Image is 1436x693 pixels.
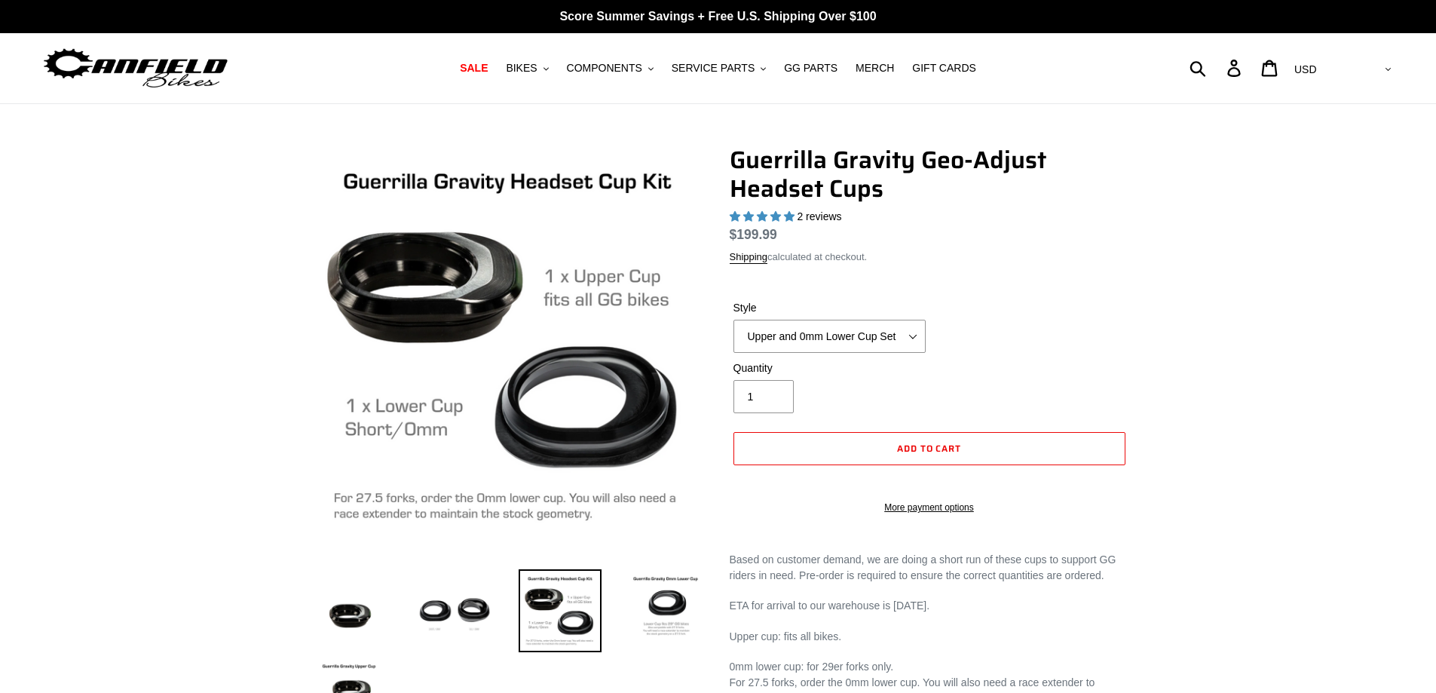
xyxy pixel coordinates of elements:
[730,210,798,222] span: 5.00 stars
[848,58,902,78] a: MERCH
[506,62,537,75] span: BIKES
[730,598,1129,614] p: ETA for arrival to our warehouse is [DATE].
[413,569,496,652] img: Load image into Gallery viewer, Guerrilla Gravity Geo-Adjust Headset Cups
[730,251,768,264] a: Shipping
[897,441,962,455] span: Add to cart
[912,62,976,75] span: GIFT CARDS
[784,62,837,75] span: GG PARTS
[730,250,1129,265] div: calculated at checkout.
[624,569,707,652] img: Load image into Gallery viewer, Guerrilla Gravity Geo-Adjust Headset Cups
[733,432,1125,465] button: Add to cart
[452,58,495,78] a: SALE
[730,146,1129,204] h1: Guerrilla Gravity Geo-Adjust Headset Cups
[905,58,984,78] a: GIFT CARDS
[1198,51,1236,84] input: Search
[797,210,841,222] span: 2 reviews
[856,62,894,75] span: MERCH
[733,360,926,376] label: Quantity
[733,501,1125,514] a: More payment options
[460,62,488,75] span: SALE
[519,569,602,652] img: Load image into Gallery viewer, Guerrilla Gravity Geo-Adjust Headset Cups
[498,58,556,78] button: BIKES
[730,552,1129,584] p: Based on customer demand, we are doing a short run of these cups to support GG riders in need. Pr...
[776,58,845,78] a: GG PARTS
[308,569,390,652] img: Load image into Gallery viewer, Guerrilla Gravity Geo-Adjust Headset Cups
[559,58,661,78] button: COMPONENTS
[567,62,642,75] span: COMPONENTS
[672,62,755,75] span: SERVICE PARTS
[664,58,773,78] button: SERVICE PARTS
[730,227,777,242] span: $199.99
[733,300,926,316] label: Style
[41,44,230,92] img: Canfield Bikes
[730,629,1129,645] p: Upper cup: fits all bikes.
